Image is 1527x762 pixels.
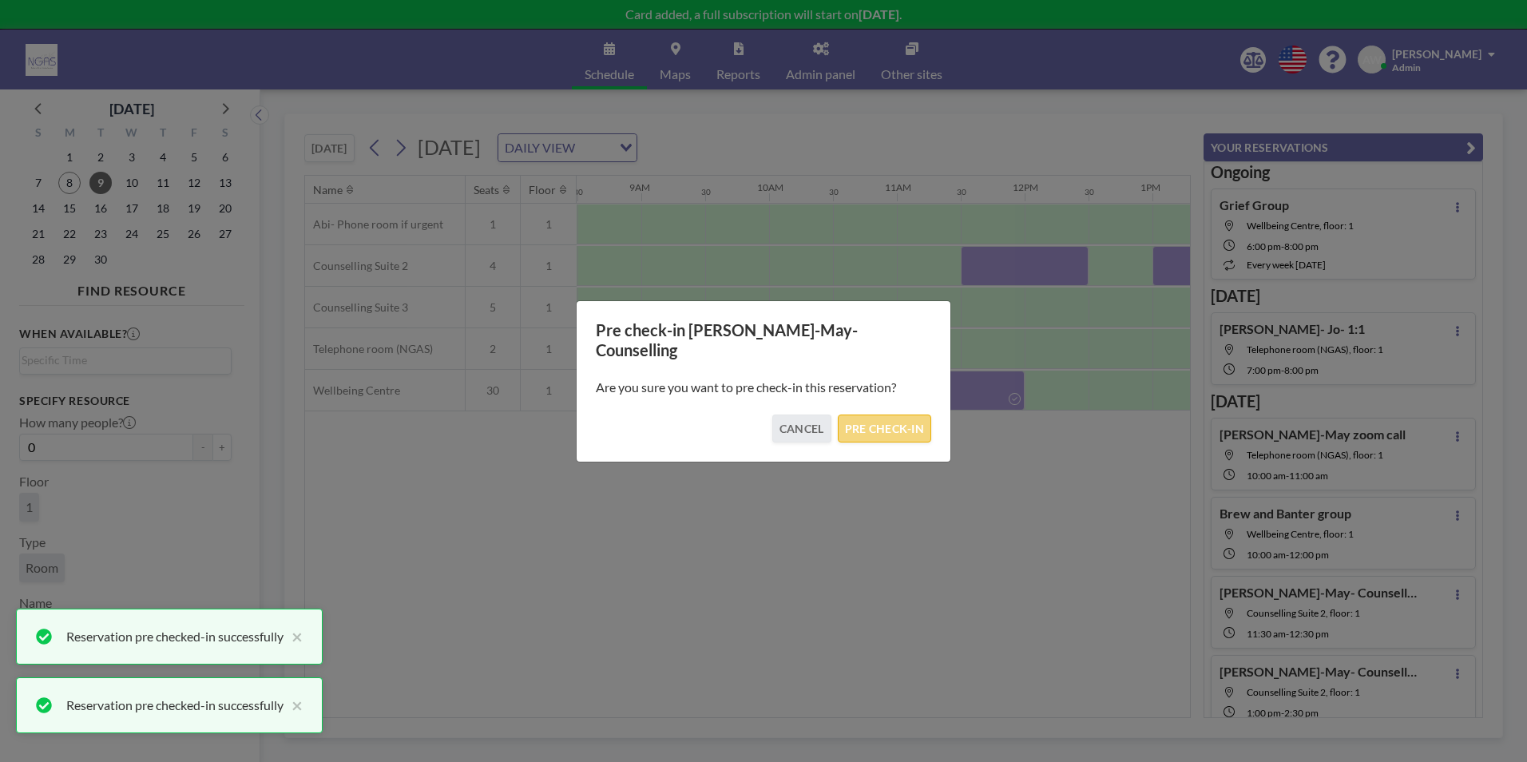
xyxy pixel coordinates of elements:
[596,379,931,395] p: Are you sure you want to pre check-in this reservation?
[596,320,931,360] h3: Pre check-in [PERSON_NAME]-May- Counselling
[838,415,931,443] button: PRE CHECK-IN
[66,696,284,715] div: Reservation pre checked-in successfully
[772,415,831,443] button: CANCEL
[284,627,303,646] button: close
[284,696,303,715] button: close
[66,627,284,646] div: Reservation pre checked-in successfully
